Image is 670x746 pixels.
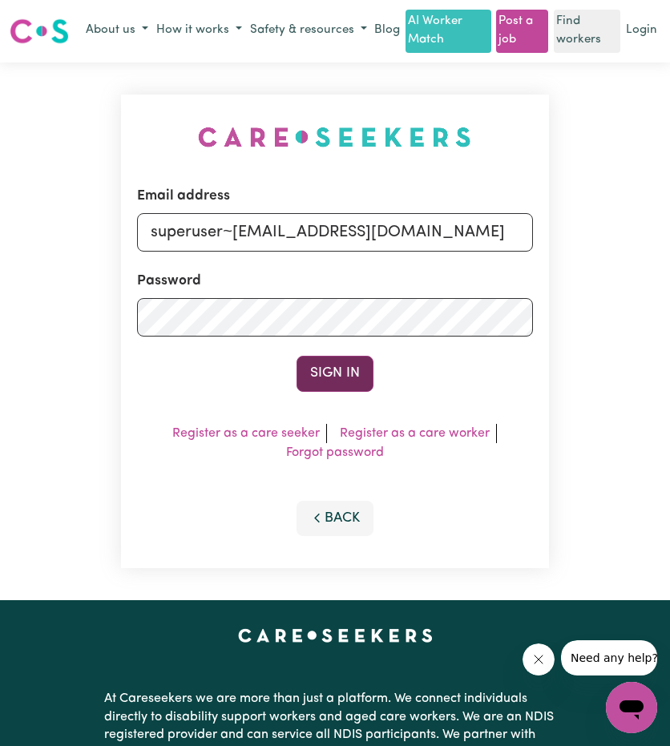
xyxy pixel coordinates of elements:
a: Login [623,18,660,43]
a: Register as a care worker [340,427,490,440]
button: Safety & resources [246,18,371,44]
iframe: Close message [523,643,555,675]
a: AI Worker Match [406,10,490,53]
button: About us [82,18,152,44]
a: Careseekers home page [238,629,433,642]
span: Need any help? [10,11,97,24]
iframe: Button to launch messaging window [606,682,657,733]
button: Back [297,501,373,536]
a: Post a job [496,10,548,53]
iframe: Message from company [561,640,657,675]
button: Sign In [297,356,373,391]
a: Register as a care seeker [172,427,320,440]
label: Email address [137,186,230,207]
button: How it works [152,18,246,44]
a: Forgot password [286,446,384,459]
input: Email address [137,213,532,252]
label: Password [137,271,201,292]
img: Careseekers logo [10,17,69,46]
a: Find workers [554,10,620,53]
a: Blog [371,18,403,43]
a: Careseekers logo [10,13,69,50]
